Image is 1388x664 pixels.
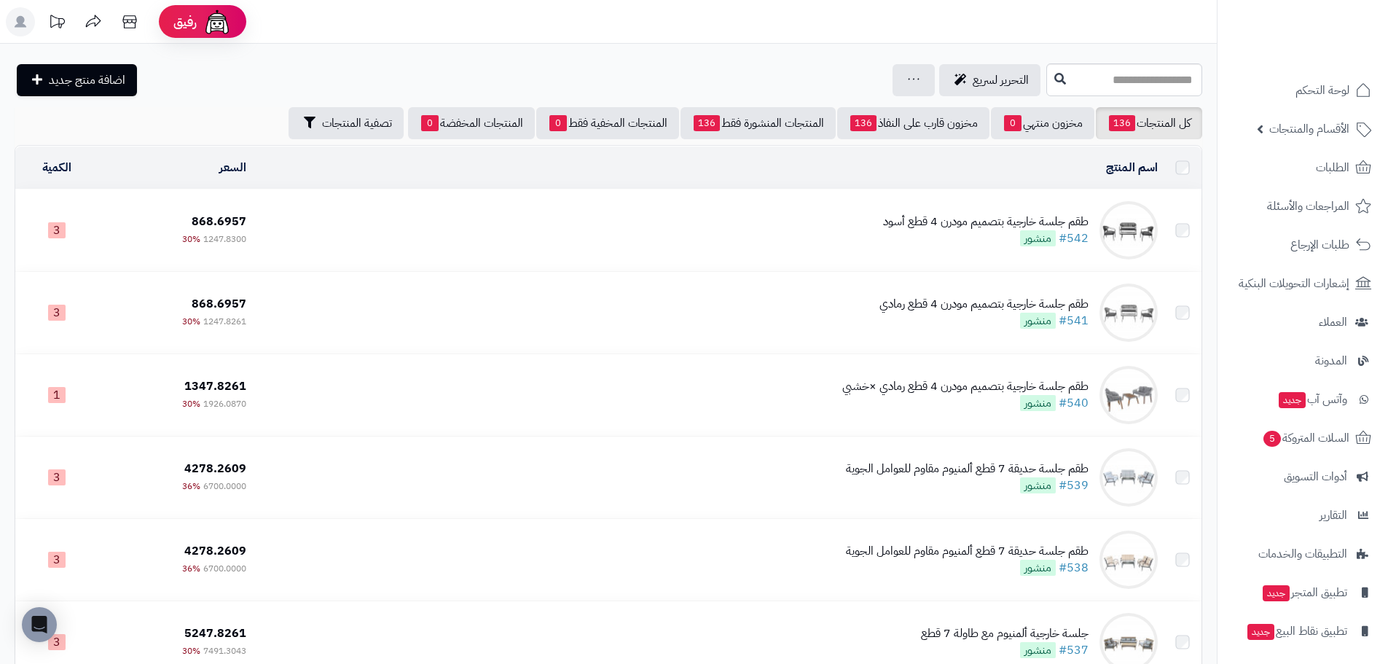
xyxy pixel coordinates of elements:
[1099,366,1158,424] img: طقم جلسة خارجية بتصميم مودرن 4 قطع رمادي ×خشبي
[184,460,246,477] span: 4278.2609
[1059,559,1089,577] a: #538
[1258,544,1347,564] span: التطبيقات والخدمات
[173,13,197,31] span: رفيق
[1226,459,1379,494] a: أدوات التسويق
[1277,389,1347,410] span: وآتس آب
[1316,157,1349,178] span: الطلبات
[1099,448,1158,507] img: طقم جلسة حديقة 7 قطع ألمنيوم مقاوم للعوامل الجوية
[1246,621,1347,641] span: تطبيق نقاط البيع
[1099,284,1158,342] img: طقم جلسة خارجية بتصميم مودرن 4 قطع رمادي
[1263,431,1281,447] span: 5
[182,233,200,246] span: 30%
[1226,575,1379,610] a: تطبيق المتجرجديد
[182,397,200,410] span: 30%
[1226,421,1379,456] a: السلات المتروكة5
[1020,477,1056,493] span: منشور
[184,378,246,395] span: 1347.8261
[842,378,1089,395] div: طقم جلسة خارجية بتصميم مودرن 4 قطع رمادي ×خشبي
[1020,313,1056,329] span: منشور
[184,542,246,560] span: 4278.2609
[182,480,200,493] span: 36%
[1263,585,1290,601] span: جديد
[1226,189,1379,224] a: المراجعات والأسئلة
[203,315,246,328] span: 1247.8261
[182,562,200,575] span: 36%
[1320,505,1347,526] span: التقارير
[921,625,1089,642] div: جلسة خارجية ألمنيوم مع طاولة 7 قطع
[1267,196,1349,216] span: المراجعات والأسئلة
[1226,266,1379,301] a: إشعارات التحويلات البنكية
[1226,227,1379,262] a: طلبات الإرجاع
[837,107,989,139] a: مخزون قارب على النفاذ136
[203,7,232,36] img: ai-face.png
[1315,351,1347,371] span: المدونة
[42,159,71,176] a: الكمية
[549,115,567,131] span: 0
[1004,115,1022,131] span: 0
[192,295,246,313] span: 868.6957
[203,480,246,493] span: 6700.0000
[1020,395,1056,411] span: منشور
[1226,150,1379,185] a: الطلبات
[1226,382,1379,417] a: وآتس آبجديد
[1290,235,1349,255] span: طلبات الإرجاع
[694,115,720,131] span: 136
[1261,582,1347,603] span: تطبيق المتجر
[182,644,200,657] span: 30%
[203,562,246,575] span: 6700.0000
[203,644,246,657] span: 7491.3043
[1295,80,1349,101] span: لوحة التحكم
[48,469,66,485] span: 3
[1319,312,1347,332] span: العملاء
[289,107,404,139] button: تصفية المنتجات
[681,107,836,139] a: المنتجات المنشورة فقط136
[1109,115,1135,131] span: 136
[1269,119,1349,139] span: الأقسام والمنتجات
[939,64,1040,96] a: التحرير لسريع
[48,634,66,650] span: 3
[39,7,75,40] a: تحديثات المنصة
[1059,477,1089,494] a: #539
[1099,201,1158,259] img: طقم جلسة خارجية بتصميم مودرن 4 قطع أسود
[991,107,1094,139] a: مخزون منتهي0
[184,625,246,642] span: 5247.8261
[408,107,535,139] a: المنتجات المخفضة0
[1226,343,1379,378] a: المدونة
[850,115,877,131] span: 136
[17,64,137,96] a: اضافة منتج جديد
[846,543,1089,560] div: طقم جلسة حديقة 7 قطع ألمنيوم مقاوم للعوامل الجوية
[1289,41,1374,71] img: logo-2.png
[879,296,1089,313] div: طقم جلسة خارجية بتصميم مودرن 4 قطع رمادي
[1106,159,1158,176] a: اسم المنتج
[1247,624,1274,640] span: جديد
[1239,273,1349,294] span: إشعارات التحويلات البنكية
[48,305,66,321] span: 3
[1284,466,1347,487] span: أدوات التسويق
[49,71,125,89] span: اضافة منتج جديد
[1226,614,1379,649] a: تطبيق نقاط البيعجديد
[1020,642,1056,658] span: منشور
[1226,73,1379,108] a: لوحة التحكم
[48,222,66,238] span: 3
[1059,312,1089,329] a: #541
[536,107,679,139] a: المنتجات المخفية فقط0
[1059,641,1089,659] a: #537
[1226,498,1379,533] a: التقارير
[1226,305,1379,340] a: العملاء
[1059,230,1089,247] a: #542
[192,213,246,230] span: 868.6957
[1226,536,1379,571] a: التطبيقات والخدمات
[973,71,1029,89] span: التحرير لسريع
[883,214,1089,230] div: طقم جلسة خارجية بتصميم مودرن 4 قطع أسود
[203,233,246,246] span: 1247.8300
[219,159,246,176] a: السعر
[846,461,1089,477] div: طقم جلسة حديقة 7 قطع ألمنيوم مقاوم للعوامل الجوية
[182,315,200,328] span: 30%
[1262,428,1349,448] span: السلات المتروكة
[322,114,392,132] span: تصفية المنتجات
[203,397,246,410] span: 1926.0870
[1059,394,1089,412] a: #540
[1020,560,1056,576] span: منشور
[421,115,439,131] span: 0
[1020,230,1056,246] span: منشور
